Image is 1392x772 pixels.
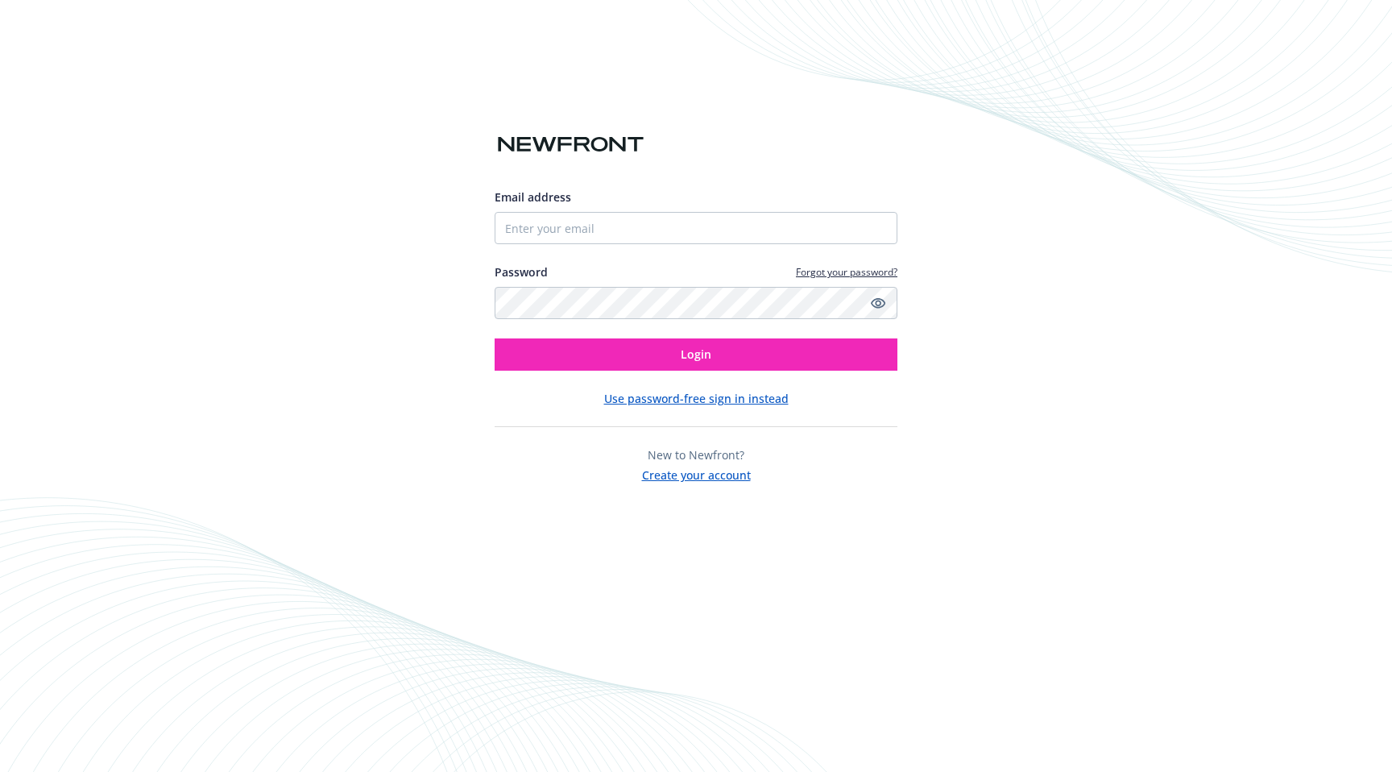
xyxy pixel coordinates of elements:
[642,463,751,484] button: Create your account
[604,390,789,407] button: Use password-free sign in instead
[648,447,744,463] span: New to Newfront?
[495,287,897,319] input: Enter your password
[681,347,711,362] span: Login
[495,131,647,159] img: Newfront logo
[495,338,897,371] button: Login
[495,264,548,280] label: Password
[495,212,897,244] input: Enter your email
[796,265,897,279] a: Forgot your password?
[495,189,571,205] span: Email address
[868,293,888,313] a: Show password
